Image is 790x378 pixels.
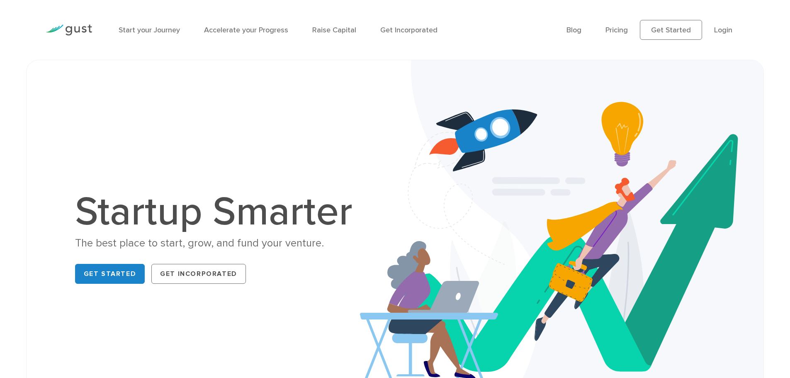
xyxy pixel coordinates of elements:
[119,26,180,34] a: Start your Journey
[151,264,246,284] a: Get Incorporated
[75,236,361,251] div: The best place to start, grow, and fund your venture.
[566,26,581,34] a: Blog
[380,26,438,34] a: Get Incorporated
[75,264,145,284] a: Get Started
[46,24,92,36] img: Gust Logo
[204,26,288,34] a: Accelerate your Progress
[714,26,732,34] a: Login
[312,26,356,34] a: Raise Capital
[75,192,361,232] h1: Startup Smarter
[640,20,702,40] a: Get Started
[605,26,628,34] a: Pricing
